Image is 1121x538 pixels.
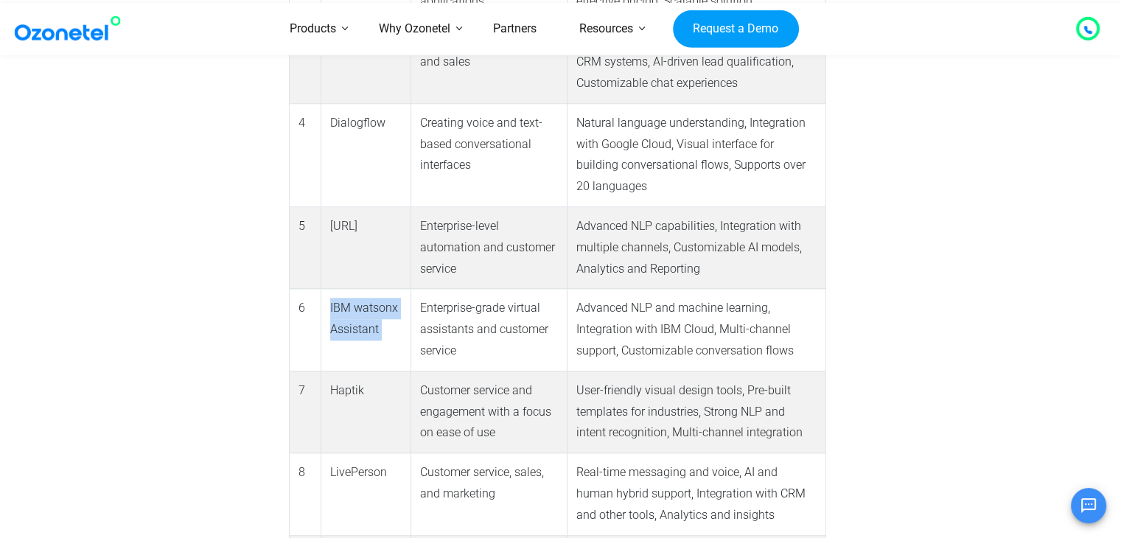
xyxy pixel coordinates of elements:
[567,453,825,535] td: Real-time messaging and voice, AI and human hybrid support, Integration with CRM and other tools,...
[357,3,472,55] a: Why Ozonetel
[567,289,825,371] td: Advanced NLP and machine learning, Integration with IBM Cloud, Multi-channel support, Customizabl...
[472,3,558,55] a: Partners
[567,21,825,103] td: Real-time chat capabilities, Integration with CRM systems, AI-driven lead qualification, Customiz...
[321,207,411,289] td: [URL]
[289,289,321,371] td: 6
[289,453,321,535] td: 8
[289,371,321,453] td: 7
[567,103,825,206] td: Natural language understanding, Integration with Google Cloud, Visual interface for building conv...
[411,207,567,289] td: Enterprise-level automation and customer service
[411,453,567,535] td: Customer service, sales, and marketing
[411,21,567,103] td: Conversational marketing and sales
[289,103,321,206] td: 4
[268,3,357,55] a: Products
[289,207,321,289] td: 5
[558,3,654,55] a: Resources
[321,453,411,535] td: LivePerson
[411,371,567,453] td: Customer service and engagement with a focus on ease of use
[289,21,321,103] td: 3
[567,207,825,289] td: Advanced NLP capabilities, Integration with multiple channels, Customizable AI models, Analytics ...
[321,21,411,103] td: Drift
[321,289,411,371] td: IBM watsonx Assistant
[567,371,825,453] td: User-friendly visual design tools, Pre-built templates for industries, Strong NLP and intent reco...
[673,10,799,48] a: Request a Demo
[411,103,567,206] td: Creating voice and text-based conversational interfaces
[321,103,411,206] td: Dialogflow
[411,289,567,371] td: Enterprise-grade virtual assistants and customer service
[1071,488,1106,523] button: Open chat
[321,371,411,453] td: Haptik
